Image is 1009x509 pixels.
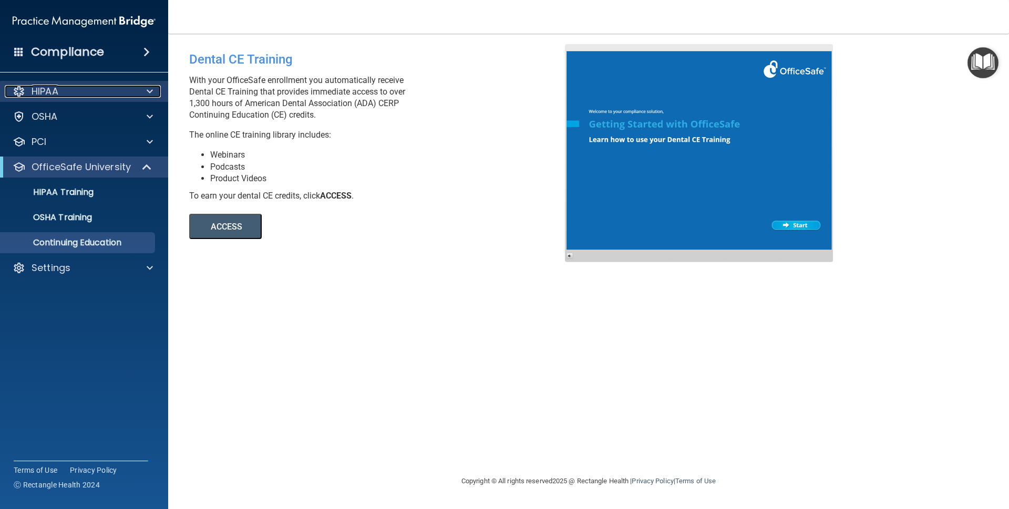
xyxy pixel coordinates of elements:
[320,191,352,201] b: ACCESS
[32,110,58,123] p: OSHA
[13,262,153,274] a: Settings
[14,480,100,490] span: Ⓒ Rectangle Health 2024
[32,85,58,98] p: HIPAA
[632,477,673,485] a: Privacy Policy
[32,161,131,173] p: OfficeSafe University
[13,110,153,123] a: OSHA
[189,129,573,141] p: The online CE training library includes:
[32,136,46,148] p: PCI
[13,85,153,98] a: HIPAA
[31,45,104,59] h4: Compliance
[189,223,477,231] a: ACCESS
[967,47,998,78] button: Open Resource Center
[397,464,780,498] div: Copyright © All rights reserved 2025 @ Rectangle Health | |
[13,11,156,32] img: PMB logo
[32,262,70,274] p: Settings
[189,75,573,121] p: With your OfficeSafe enrollment you automatically receive Dental CE Training that provides immedi...
[7,237,150,248] p: Continuing Education
[7,187,94,198] p: HIPAA Training
[189,214,262,239] button: ACCESS
[210,161,573,173] li: Podcasts
[210,173,573,184] li: Product Videos
[13,136,153,148] a: PCI
[189,44,573,75] div: Dental CE Training
[13,161,152,173] a: OfficeSafe University
[14,465,57,475] a: Terms of Use
[956,437,996,476] iframe: Drift Widget Chat Controller
[210,149,573,161] li: Webinars
[7,212,92,223] p: OSHA Training
[189,190,573,202] div: To earn your dental CE credits, click .
[675,477,716,485] a: Terms of Use
[70,465,117,475] a: Privacy Policy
